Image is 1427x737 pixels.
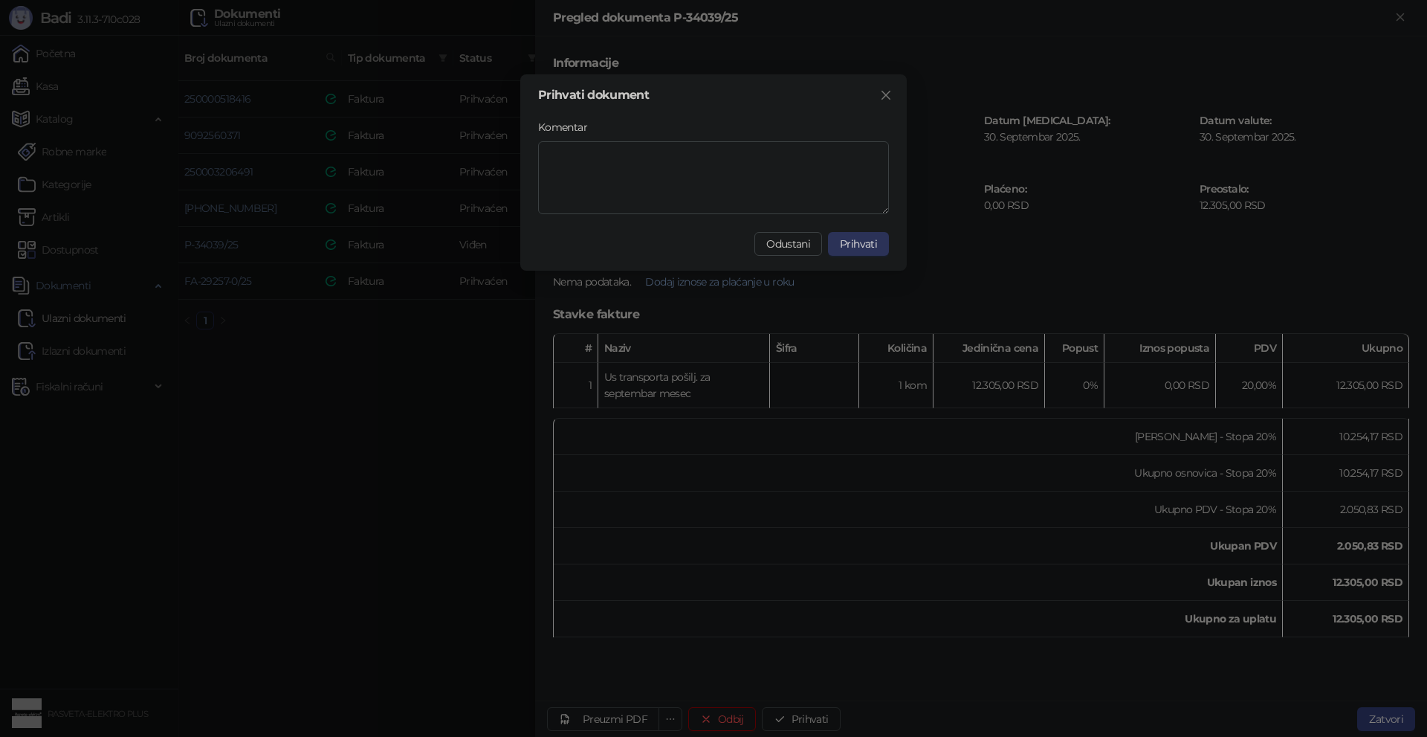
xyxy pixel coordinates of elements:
[840,237,877,251] span: Prihvati
[754,232,822,256] button: Odustani
[538,141,889,214] textarea: Komentar
[874,83,898,107] button: Close
[874,89,898,101] span: Zatvori
[766,237,810,251] span: Odustani
[828,232,889,256] button: Prihvati
[538,119,596,135] label: Komentar
[880,89,892,101] span: close
[538,89,889,101] div: Prihvati dokument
